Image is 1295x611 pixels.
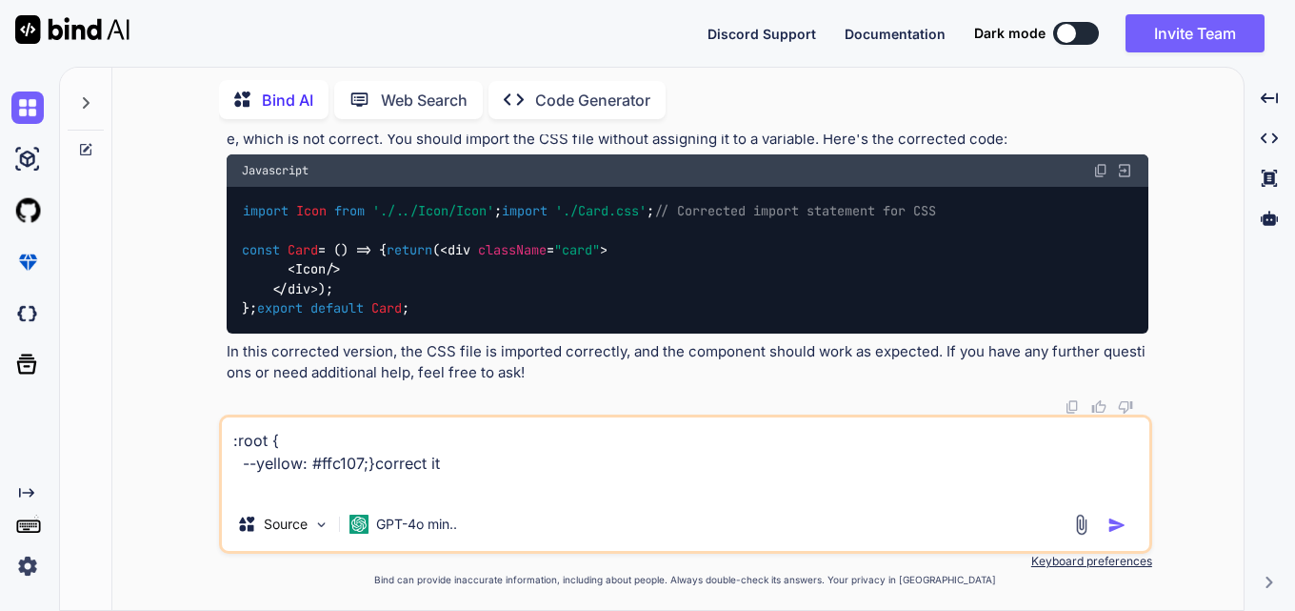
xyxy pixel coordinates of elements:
span: Icon [296,203,327,220]
img: dislike [1118,399,1133,415]
img: chat [11,92,44,124]
img: Pick Models [313,517,329,533]
span: Card [371,300,402,317]
button: Discord Support [707,24,816,44]
img: attachment [1070,514,1092,536]
span: import [502,203,548,220]
span: "card" [554,241,600,258]
span: const [242,241,280,258]
img: icon [1107,516,1126,535]
img: Bind AI [15,15,129,44]
p: Keyboard preferences [219,554,1152,569]
span: div [448,241,470,258]
img: like [1091,399,1106,415]
span: Card [288,241,318,258]
span: './../Icon/Icon' [372,203,494,220]
p: Source [264,515,308,534]
textarea: :root { --yellow: #ffc107;}correct it [222,418,1149,498]
p: Bind AI [262,89,313,112]
img: copy [1065,399,1080,415]
span: className [478,241,547,258]
span: default [310,300,364,317]
button: Documentation [845,24,946,44]
span: Icon [295,261,326,278]
span: Javascript [242,163,309,178]
code: ; ; = ( ) => { ( ); }; ; [242,201,936,318]
img: Open in Browser [1116,162,1133,179]
img: darkCloudIdeIcon [11,297,44,330]
p: GPT-4o min.. [376,515,457,534]
span: Documentation [845,26,946,42]
p: In this corrected version, the CSS file is imported correctly, and the component should work as e... [227,341,1148,384]
p: Code Generator [535,89,650,112]
img: premium [11,246,44,278]
span: Dark mode [974,24,1046,43]
span: < = > [440,241,608,258]
span: return [387,241,432,258]
span: Discord Support [707,26,816,42]
span: './Card.css' [555,203,647,220]
img: githubLight [11,194,44,227]
span: </ > [272,280,318,297]
span: div [288,280,310,297]
img: ai-studio [11,143,44,175]
span: export [257,300,303,317]
span: import [243,203,289,220]
img: copy [1093,163,1108,178]
img: settings [11,550,44,582]
img: GPT-4o mini [349,515,369,534]
button: Invite Team [1126,14,1265,52]
p: Web Search [381,89,468,112]
span: from [334,203,365,220]
p: Bind can provide inaccurate information, including about people. Always double-check its answers.... [219,573,1152,587]
span: // Corrected import statement for CSS [654,203,936,220]
span: < /> [288,261,341,278]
